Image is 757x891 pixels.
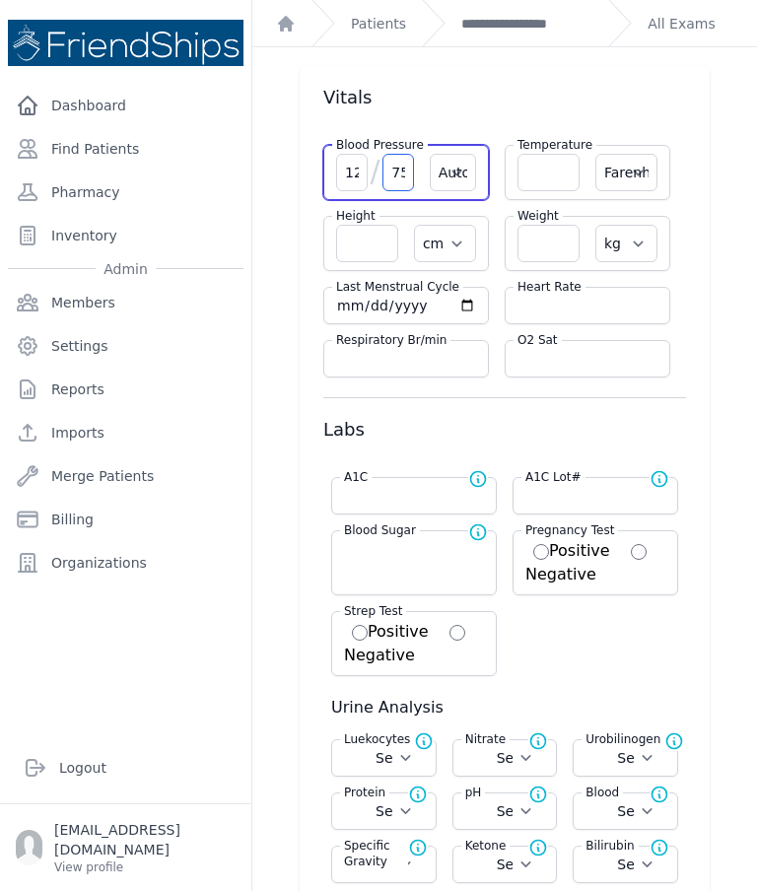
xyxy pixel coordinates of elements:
[8,283,243,322] a: Members
[8,129,243,169] a: Find Patients
[8,326,243,366] a: Settings
[332,279,463,295] label: Last Menstrual Cycle
[8,216,243,255] a: Inventory
[8,172,243,212] a: Pharmacy
[521,522,618,538] label: Pregnancy Test
[96,259,156,279] span: Admin
[461,838,511,857] label: Ketone
[340,731,414,751] label: Luekocytes
[368,154,383,191] span: /
[340,838,408,869] label: Specific Gravity
[648,14,715,34] a: All Exams
[340,522,420,542] label: Blood Sugar
[16,748,236,788] a: Logout
[323,87,372,107] span: Vitals
[352,622,429,641] label: Positive
[340,469,372,489] label: A1C
[582,785,623,804] label: Blood
[514,279,585,295] label: Heart Rate
[16,820,236,875] a: [EMAIL_ADDRESS][DOMAIN_NAME] View profile
[8,370,243,409] a: Reports
[332,137,428,153] label: Blood Pressure
[582,731,664,747] label: Urobilinogen
[340,785,389,804] label: Protein
[631,544,647,560] input: Negative
[582,838,638,857] label: Bilirubin
[514,137,596,153] label: Temperature
[323,419,365,440] span: Labs
[461,785,486,804] label: pH
[533,541,610,560] label: Positive
[514,208,563,224] label: Weight
[8,500,243,539] a: Billing
[332,208,379,224] label: Height
[8,543,243,583] a: Organizations
[331,696,686,720] h3: Urine Analysis
[351,14,406,34] a: Patients
[332,332,450,348] label: Respiratory Br/min
[54,859,236,875] p: View profile
[514,332,562,348] label: O2 Sat
[449,625,465,641] input: Negative
[8,86,243,125] a: Dashboard
[533,544,549,560] input: Positive
[352,625,368,641] input: Positive
[54,820,236,859] p: [EMAIL_ADDRESS][DOMAIN_NAME]
[340,603,406,619] label: Strep Test
[521,469,585,489] label: A1C Lot#
[461,731,510,751] label: Nitrate
[8,20,243,66] img: Medical Missions EMR
[8,413,243,452] a: Imports
[8,456,243,496] a: Merge Patients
